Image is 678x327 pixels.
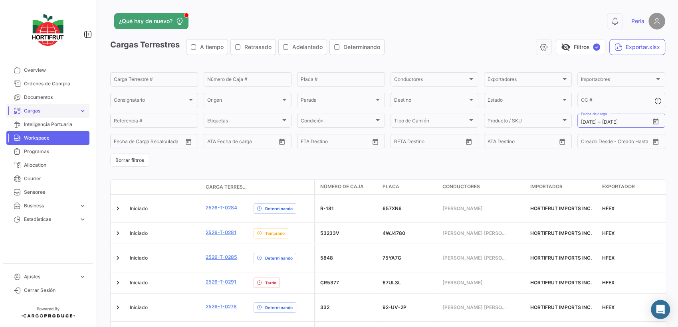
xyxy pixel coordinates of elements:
span: Tarde [265,280,276,286]
span: HFEX [602,280,615,286]
button: Open calendar [276,136,288,148]
span: HFEX [602,255,615,261]
button: Exportar.xlsx [609,39,665,55]
span: Courier [24,175,86,182]
span: ¿Qué hay de nuevo? [119,17,172,25]
span: Determinando [265,255,293,261]
span: Documentos [24,94,86,101]
datatable-header-cell: Placa [379,180,439,194]
a: Sensores [6,185,89,199]
span: Conductores [394,78,468,83]
span: Conductores [442,183,480,190]
a: Expand/Collapse Row [114,303,122,311]
a: Courier [6,172,89,185]
span: HFEX [602,205,615,211]
span: Placa [383,183,399,190]
span: A tiempo [200,43,224,51]
button: Adelantado [279,39,327,55]
span: Origen [207,98,281,104]
input: Hasta [321,140,353,145]
button: Open calendar [556,136,568,148]
a: Documentos [6,91,89,104]
input: ATA Desde [207,140,232,145]
div: 75YA7G [383,254,436,262]
span: Importadores [581,78,654,83]
datatable-header-cell: Estado [127,184,202,190]
span: Condición [301,119,374,125]
div: 4WJ4780 [383,230,436,237]
button: Borrar filtros [110,154,149,167]
div: 67UL3L [383,279,436,286]
span: Workspace [24,134,86,142]
a: Expand/Collapse Row [114,279,122,287]
span: Estadísticas [24,216,76,223]
div: CR5377 [320,279,376,286]
button: visibility_offFiltros✓ [556,39,605,55]
span: [PERSON_NAME] [442,279,508,286]
span: Overview [24,67,86,74]
div: 5848 [320,254,376,262]
span: Determinando [265,304,293,311]
input: Creado Hasta [617,140,650,145]
span: Business [24,202,76,209]
span: expand_more [79,202,86,209]
input: Creado Desde [581,140,611,145]
datatable-header-cell: Número de Caja [315,180,379,194]
img: placeholder-user.png [648,13,665,30]
span: HORTIFRUT IMPORTS INC. [530,230,592,236]
span: Ajustes [24,273,76,280]
span: Inteligencia Portuaria [24,121,86,128]
span: Estado [488,98,561,104]
span: Destino [394,98,468,104]
span: visibility_off [561,42,571,52]
a: Allocation [6,158,89,172]
div: 53233V [320,230,376,237]
span: Sensores [24,189,86,196]
a: Expand/Collapse Row [114,254,122,262]
span: [PERSON_NAME] [PERSON_NAME] [442,230,508,237]
div: 92-UV-2P [383,304,436,311]
span: HORTIFRUT IMPORTS INC. [530,255,592,261]
span: expand_more [79,107,86,114]
input: Desde [581,119,597,125]
span: Carga Terrestre # [206,183,247,191]
span: HFEX [602,230,615,236]
h3: Cargas Terrestres [110,39,387,55]
button: Determinando [330,39,384,55]
input: Desde [301,140,315,145]
span: Programas [24,148,86,155]
span: Tipo de Camión [394,119,468,125]
span: [PERSON_NAME] [PERSON_NAME] [442,254,508,262]
input: Hasta [602,119,635,125]
input: Hasta [414,140,447,145]
a: 2526-T-0284 [206,204,237,211]
span: Etiquetas [207,119,281,125]
a: 2526-T-0278 [206,303,237,310]
div: R-181 [320,205,376,212]
span: Cerrar Sesión [24,287,86,294]
span: Iniciado [130,230,148,237]
button: Open calendar [650,136,662,148]
datatable-header-cell: Carga Terrestre # [202,180,250,194]
span: – [598,119,601,125]
div: 657XN6 [383,205,436,212]
datatable-header-cell: Delay Status [250,184,314,190]
a: Programas [6,145,89,158]
span: Iniciado [130,254,148,262]
a: Órdenes de Compra [6,77,89,91]
a: Inteligencia Portuaria [6,118,89,131]
button: Open calendar [369,136,381,148]
span: Consignatario [114,98,187,104]
span: Iniciado [130,304,148,311]
div: Abrir Intercom Messenger [651,300,670,319]
span: HORTIFRUT IMPORTS INC. [530,205,592,211]
span: Determinando [343,43,380,51]
span: Adelantado [292,43,323,51]
span: [PERSON_NAME] [442,205,508,212]
span: HORTIFRUT IMPORTS INC. [530,280,592,286]
input: ATA Hasta [237,140,270,145]
datatable-header-cell: Exportador [599,180,671,194]
span: Número de Caja [320,183,364,190]
span: Iniciado [130,205,148,212]
datatable-header-cell: Conductores [439,180,527,194]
